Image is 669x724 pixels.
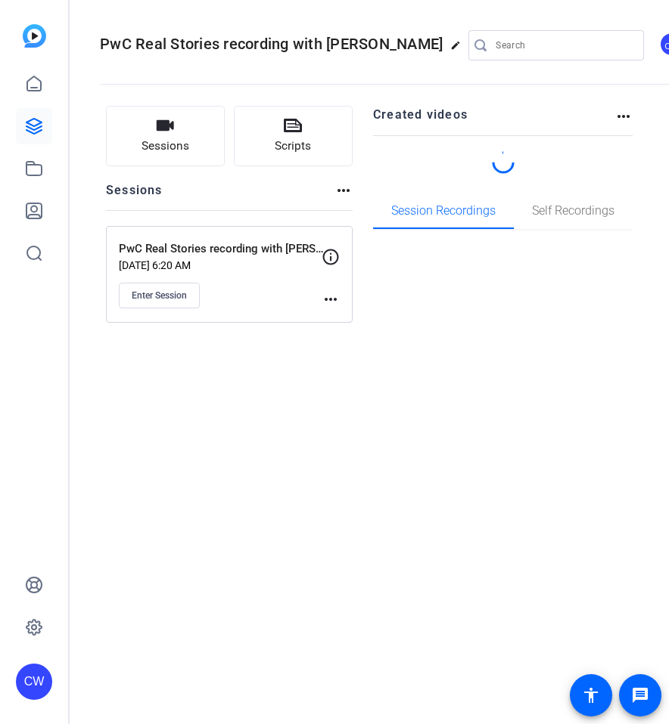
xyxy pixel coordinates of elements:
span: Sessions [142,138,189,155]
mat-icon: more_horiz [322,290,340,308]
mat-icon: more_horiz [615,107,633,125]
span: Session Recordings [391,205,496,217]
h2: Created videos [373,106,615,135]
span: PwC Real Stories recording with [PERSON_NAME] [100,35,443,53]
mat-icon: edit [450,40,468,58]
img: blue-gradient.svg [23,24,46,48]
div: CW [16,664,52,700]
button: Enter Session [119,283,200,308]
mat-icon: message [631,686,649,704]
p: [DATE] 6:20 AM [119,259,322,271]
button: Scripts [234,106,353,166]
mat-icon: accessibility [582,686,600,704]
span: Enter Session [132,289,187,302]
input: Search [496,36,632,54]
span: Scripts [275,138,311,155]
p: PwC Real Stories recording with [PERSON_NAME] (SW Airlines) [119,240,327,258]
span: Self Recordings [532,205,615,217]
button: Sessions [106,106,225,166]
mat-icon: more_horiz [334,181,353,200]
h2: Sessions [106,181,163,210]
